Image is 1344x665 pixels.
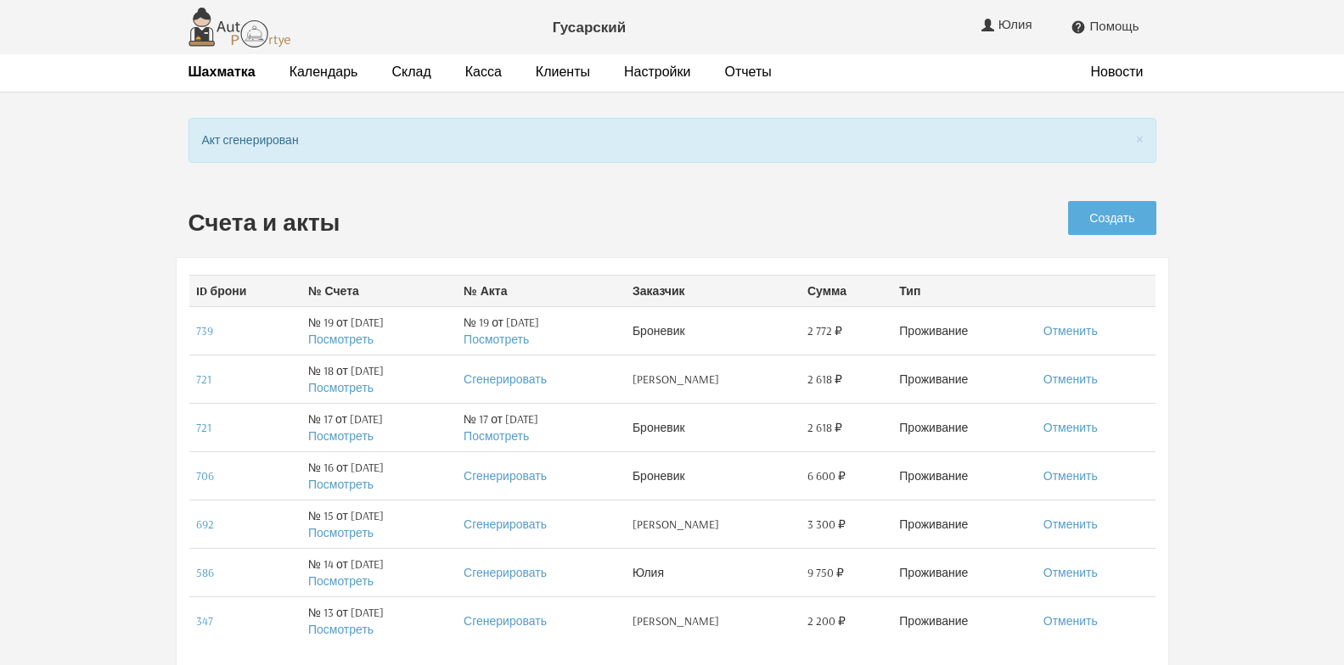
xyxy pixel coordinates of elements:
a: Отменить [1043,420,1098,435]
td: Юлия [626,548,801,596]
a: Посмотреть [308,332,374,347]
span: 3 300 ₽ [807,516,846,533]
a: Отменить [1043,323,1098,338]
td: [PERSON_NAME] [626,355,801,403]
a: Календарь [290,63,358,81]
td: [PERSON_NAME] [626,500,801,548]
div: Акт сгенерирован [188,118,1156,163]
a: Посмотреть [308,573,374,589]
td: № 14 от [DATE] [301,548,457,596]
span: Помощь [1090,19,1139,34]
td: [PERSON_NAME] [626,596,801,645]
a: Отчеты [724,63,771,81]
a: Склад [391,63,430,81]
span: × [1136,127,1144,149]
span: 2 618 ₽ [807,419,842,436]
td: Проживание [892,500,1037,548]
td: № 15 от [DATE] [301,500,457,548]
a: Посмотреть [308,477,374,492]
a: Отменить [1043,372,1098,387]
a: Новости [1091,63,1144,81]
a: Сгенерировать [464,468,547,483]
a: Посмотреть [308,380,374,395]
a: Сгенерировать [464,517,547,532]
span: 9 750 ₽ [807,564,844,581]
td: № 19 от [DATE] [457,306,626,355]
span: 6 600 ₽ [807,467,846,484]
a: 347 [196,613,213,629]
td: Проживание [892,548,1037,596]
td: Проживание [892,596,1037,645]
span: 2 618 ₽ [807,371,842,388]
td: № 17 от [DATE] [301,403,457,451]
h2: Счета и акты [188,210,908,236]
a: Шахматка [188,63,256,81]
a: Создать [1068,201,1156,235]
a: Отменить [1043,565,1098,580]
a: Посмотреть [308,622,374,637]
a: Сгенерировать [464,613,547,629]
strong: Шахматка [188,63,256,80]
th: Сумма [801,275,892,306]
td: Проживание [892,451,1037,500]
a: 692 [196,517,214,532]
a: Отменить [1043,468,1098,483]
span: Юлия [998,17,1037,32]
th: Тип [892,275,1037,306]
a: Сгенерировать [464,372,547,387]
td: № 16 от [DATE] [301,451,457,500]
a: Клиенты [536,63,590,81]
td: № 13 от [DATE] [301,596,457,645]
a: Посмотреть [308,428,374,444]
i:  [1071,20,1086,35]
td: Броневик [626,403,801,451]
td: № 17 от [DATE] [457,403,626,451]
a: 586 [196,565,214,580]
th: ID брони [189,275,301,306]
a: 721 [196,420,211,435]
th: № Счета [301,275,457,306]
a: Настройки [624,63,690,81]
th: № Акта [457,275,626,306]
a: Отменить [1043,517,1098,532]
a: Сгенерировать [464,565,547,580]
a: Посмотреть [464,332,529,347]
td: № 19 от [DATE] [301,306,457,355]
td: Броневик [626,451,801,500]
a: Касса [465,63,502,81]
span: 2 772 ₽ [807,322,842,339]
td: Броневик [626,306,801,355]
a: Посмотреть [308,525,374,540]
a: Посмотреть [464,428,529,444]
span: 2 200 ₽ [807,612,846,629]
button: Close [1136,130,1144,148]
td: № 18 от [DATE] [301,355,457,403]
td: Проживание [892,355,1037,403]
td: Проживание [892,403,1037,451]
th: Заказчик [626,275,801,306]
a: 739 [196,323,213,338]
td: Проживание [892,306,1037,355]
a: 706 [196,468,214,483]
a: 721 [196,372,211,387]
a: Отменить [1043,613,1098,629]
